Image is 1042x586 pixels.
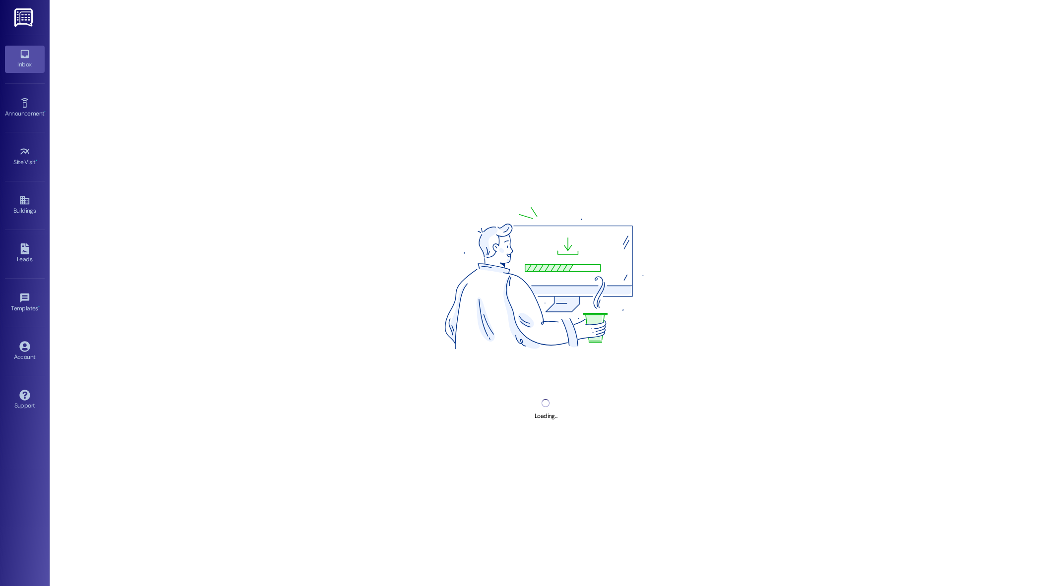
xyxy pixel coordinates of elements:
a: Templates • [5,290,45,316]
a: Leads [5,240,45,267]
img: ResiDesk Logo [14,8,35,27]
a: Buildings [5,192,45,219]
a: Account [5,338,45,365]
div: Loading... [535,411,557,421]
span: • [38,303,40,310]
a: Inbox [5,46,45,72]
span: • [36,157,37,164]
a: Support [5,387,45,413]
span: • [44,109,46,116]
a: Site Visit • [5,143,45,170]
